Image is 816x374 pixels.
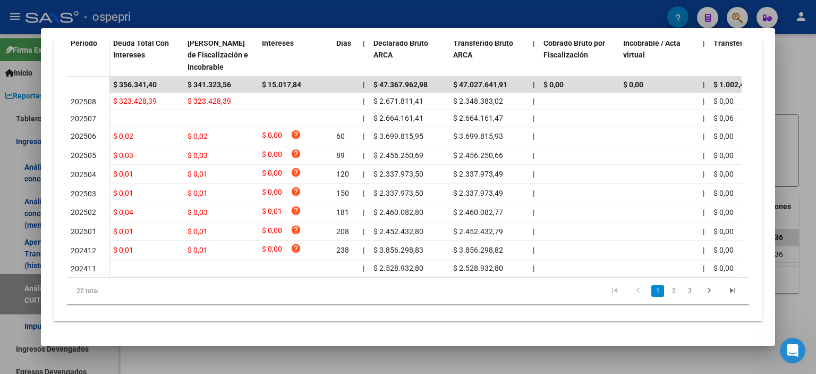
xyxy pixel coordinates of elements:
span: $ 3.699.815,95 [373,132,423,140]
span: $ 2.456.250,69 [373,151,423,160]
datatable-header-cell: Intereses [258,32,332,79]
div: 22 total [66,278,201,304]
datatable-header-cell: | [359,32,369,79]
span: $ 0,00 [623,80,643,89]
span: | [703,151,704,160]
span: $ 0,00 [713,132,734,140]
span: $ 47.367.962,98 [373,80,428,89]
span: $ 1.002,49 [713,80,749,89]
span: Declarado Bruto ARCA [373,39,428,60]
span: | [703,189,704,197]
i: help [291,167,301,178]
span: $ 15.017,84 [262,80,301,89]
span: | [703,97,704,105]
span: $ 0,00 [543,80,564,89]
span: $ 2.337.973,50 [373,189,423,197]
span: | [533,132,534,140]
span: $ 3.856.298,83 [373,246,423,254]
datatable-header-cell: Dias [332,32,359,79]
datatable-header-cell: Declarado Bruto ARCA [369,32,449,79]
span: | [533,189,534,197]
a: 3 [683,285,696,297]
span: $ 0,00 [713,151,734,160]
span: 202502 [71,208,96,217]
span: $ 2.456.250,66 [453,151,503,160]
span: $ 0,00 [262,129,282,144]
span: [PERSON_NAME] de Fiscalización e Incobrable [188,39,248,72]
span: 202501 [71,227,96,236]
span: 202503 [71,189,96,198]
span: $ 0,01 [188,246,208,254]
span: $ 0,00 [262,167,282,181]
span: | [533,227,534,236]
span: $ 0,03 [188,151,208,160]
span: $ 47.027.641,91 [453,80,507,89]
span: $ 0,00 [713,97,734,105]
a: go to first page [605,285,625,297]
span: | [363,189,364,197]
span: Incobrable / Acta virtual [623,39,681,60]
span: | [363,80,365,89]
span: $ 323.428,39 [113,97,157,105]
span: $ 0,01 [113,170,133,178]
span: $ 0,00 [713,189,734,197]
span: | [363,170,364,178]
span: | [533,208,534,217]
datatable-header-cell: | [699,32,709,79]
span: Período [71,39,97,47]
span: 202411 [71,264,96,273]
span: $ 2.348.383,02 [453,97,503,105]
span: $ 3.699.815,93 [453,132,503,140]
span: | [703,264,704,272]
span: | [703,208,704,217]
span: 120 [336,170,349,178]
span: $ 0,00 [713,208,734,217]
span: $ 2.337.973,49 [453,189,503,197]
span: 181 [336,208,349,217]
span: | [363,39,365,47]
span: Intereses [262,39,294,47]
span: $ 0,00 [713,246,734,254]
datatable-header-cell: Transferido Bruto ARCA [449,32,529,79]
li: page 3 [682,282,698,300]
span: $ 0,00 [262,243,282,257]
span: | [363,246,364,254]
span: | [363,264,364,272]
span: | [363,132,364,140]
span: Transferido De Más [713,39,780,47]
span: | [363,208,364,217]
span: 202507 [71,114,96,123]
a: go to last page [722,285,743,297]
span: | [703,170,704,178]
span: $ 0,00 [262,186,282,201]
span: 89 [336,151,345,160]
datatable-header-cell: Cobrado Bruto por Fiscalización [539,32,619,79]
span: 150 [336,189,349,197]
span: 202504 [71,170,96,179]
iframe: Intercom live chat [780,338,805,363]
span: 238 [336,246,349,254]
span: | [703,246,704,254]
a: go to next page [699,285,719,297]
span: $ 0,01 [188,170,208,178]
span: | [703,132,704,140]
span: 202412 [71,246,96,255]
span: $ 356.341,40 [113,80,157,89]
span: $ 2.337.973,49 [453,170,503,178]
i: help [291,129,301,140]
span: $ 0,03 [188,208,208,217]
span: $ 2.337.973,50 [373,170,423,178]
span: $ 0,01 [262,205,282,220]
span: Cobrado Bruto por Fiscalización [543,39,605,60]
datatable-header-cell: Incobrable / Acta virtual [619,32,699,79]
span: | [703,80,705,89]
i: help [291,186,301,197]
span: $ 3.856.298,82 [453,246,503,254]
span: $ 2.528.932,80 [373,264,423,272]
span: $ 2.452.432,79 [453,227,503,236]
span: | [533,151,534,160]
a: 2 [667,285,680,297]
span: $ 2.460.082,77 [453,208,503,217]
span: | [363,114,364,122]
span: | [363,227,364,236]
